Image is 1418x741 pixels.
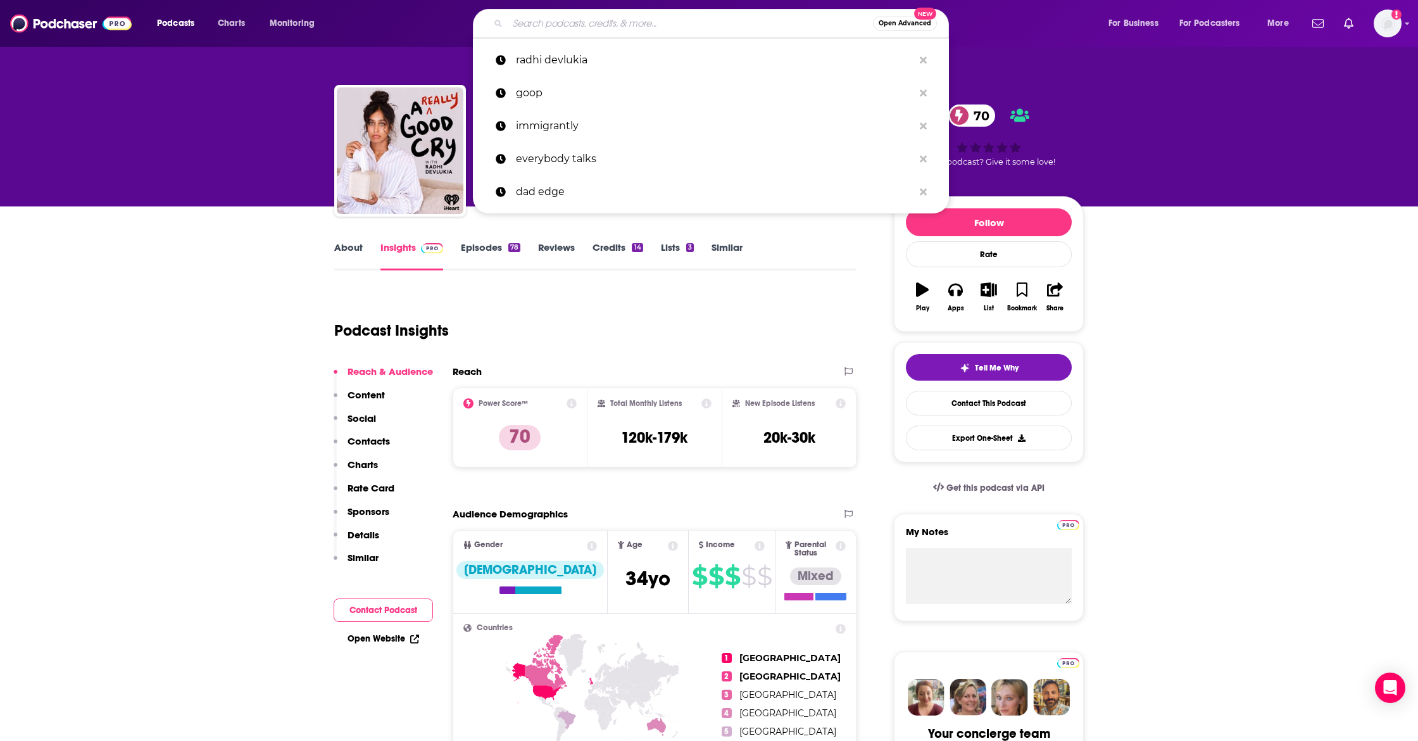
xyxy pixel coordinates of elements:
span: Podcasts [157,15,194,32]
a: Show notifications dropdown [1307,13,1329,34]
span: $ [692,566,707,586]
button: open menu [148,13,211,34]
span: 3 [722,690,732,700]
span: Age [627,541,643,549]
h2: Audience Demographics [453,508,568,520]
div: Search podcasts, credits, & more... [485,9,961,38]
span: For Podcasters [1179,15,1240,32]
button: Sponsors [334,505,389,529]
img: Podchaser - Follow, Share and Rate Podcasts [10,11,132,35]
button: Follow [906,208,1072,236]
div: Mixed [790,567,841,585]
img: Barbara Profile [950,679,986,716]
h2: Total Monthly Listens [610,399,682,408]
span: Monitoring [270,15,315,32]
div: 78 [508,243,520,252]
a: Credits14 [593,241,643,270]
div: Bookmark [1007,305,1037,312]
a: Charts [210,13,253,34]
span: [GEOGRAPHIC_DATA] [739,671,841,682]
h2: Power Score™ [479,399,528,408]
button: Rate Card [334,482,394,505]
img: Jon Profile [1033,679,1070,716]
span: [GEOGRAPHIC_DATA] [739,652,841,664]
button: Charts [334,459,378,482]
button: Contacts [334,435,390,459]
label: My Notes [906,526,1072,548]
h2: New Episode Listens [745,399,815,408]
button: Export One-Sheet [906,426,1072,450]
p: Details [348,529,379,541]
img: Jules Profile [991,679,1028,716]
span: [GEOGRAPHIC_DATA] [739,707,836,719]
span: Get this podcast via API [946,483,1045,493]
span: Logged in as sarahhallprinc [1374,9,1402,37]
p: 70 [499,425,541,450]
span: 70 [961,104,996,127]
img: User Profile [1374,9,1402,37]
a: Reviews [538,241,575,270]
a: everybody talks [473,142,949,175]
div: 3 [686,243,694,252]
span: New [914,8,937,20]
p: Sponsors [348,505,389,517]
span: More [1267,15,1289,32]
p: Reach & Audience [348,365,433,377]
img: tell me why sparkle [960,363,970,373]
p: Contacts [348,435,390,447]
button: Social [334,412,376,436]
div: [DEMOGRAPHIC_DATA] [456,561,604,579]
p: radhi devlukia [516,44,913,77]
div: List [984,305,994,312]
span: Income [706,541,735,549]
button: tell me why sparkleTell Me Why [906,354,1072,381]
a: 70 [948,104,996,127]
svg: Add a profile image [1391,9,1402,20]
span: $ [741,566,756,586]
img: Sydney Profile [908,679,944,716]
a: InsightsPodchaser Pro [380,241,443,270]
h2: Reach [453,365,482,377]
a: Get this podcast via API [923,472,1055,503]
img: Podchaser Pro [1057,520,1079,530]
button: Content [334,389,385,412]
p: immigrantly [516,110,913,142]
button: open menu [261,13,331,34]
button: Open AdvancedNew [873,16,937,31]
a: goop [473,77,949,110]
button: Contact Podcast [334,598,433,622]
div: 14 [632,243,643,252]
p: Similar [348,552,379,564]
img: A Really Good Cry [337,87,463,214]
p: Charts [348,459,378,471]
button: open menu [1171,13,1258,34]
span: 34 yo [625,566,670,591]
a: immigrantly [473,110,949,142]
span: For Business [1108,15,1158,32]
span: 1 [722,653,732,663]
div: Play [916,305,929,312]
a: Pro website [1057,656,1079,668]
input: Search podcasts, credits, & more... [508,13,873,34]
span: Countries [477,624,513,632]
a: About [334,241,363,270]
button: Reach & Audience [334,365,433,389]
a: Lists3 [661,241,694,270]
a: radhi devlukia [473,44,949,77]
button: Share [1039,274,1072,320]
div: Rate [906,241,1072,267]
a: Pro website [1057,518,1079,530]
p: everybody talks [516,142,913,175]
span: Tell Me Why [975,363,1019,373]
span: $ [708,566,724,586]
p: Social [348,412,376,424]
button: Details [334,529,379,552]
span: 5 [722,726,732,737]
div: Share [1046,305,1063,312]
span: $ [725,566,740,586]
div: 70Good podcast? Give it some love! [894,96,1084,175]
span: $ [757,566,772,586]
button: Bookmark [1005,274,1038,320]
